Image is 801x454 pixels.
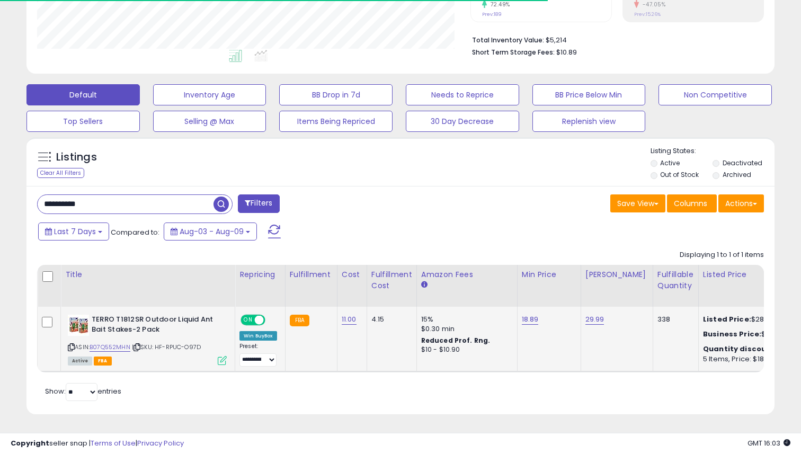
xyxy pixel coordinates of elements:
a: 18.89 [522,314,539,325]
span: $10.89 [556,47,577,57]
div: seller snap | | [11,439,184,449]
div: Repricing [239,269,281,280]
button: Replenish view [532,111,646,132]
span: Last 7 Days [54,226,96,237]
div: Fulfillment [290,269,333,280]
button: Items Being Repriced [279,111,393,132]
span: Show: entries [45,386,121,396]
div: Fulfillment Cost [371,269,412,291]
small: -47.05% [639,1,666,8]
div: $28.79 [703,315,791,324]
label: Archived [723,170,751,179]
div: Cost [342,269,362,280]
label: Deactivated [723,158,762,167]
b: Total Inventory Value: [472,35,544,44]
span: | SKU: HF-RPUC-O97D [132,343,201,351]
button: Default [26,84,140,105]
div: 4.15 [371,315,408,324]
div: Listed Price [703,269,795,280]
button: Selling @ Max [153,111,266,132]
div: ASIN: [68,315,227,364]
b: Short Term Storage Fees: [472,48,555,57]
button: Non Competitive [658,84,772,105]
div: Displaying 1 to 1 of 1 items [680,250,764,260]
a: 11.00 [342,314,357,325]
button: BB Drop in 7d [279,84,393,105]
button: Aug-03 - Aug-09 [164,222,257,241]
button: Filters [238,194,279,213]
button: Columns [667,194,717,212]
small: Prev: 189 [482,11,502,17]
div: Clear All Filters [37,168,84,178]
button: Actions [718,194,764,212]
div: 338 [657,315,690,324]
div: $0.30 min [421,324,509,334]
div: $10 - $10.90 [421,345,509,354]
button: Needs to Reprice [406,84,519,105]
span: Compared to: [111,227,159,237]
a: Terms of Use [91,438,136,448]
span: ON [242,316,255,325]
span: Columns [674,198,707,209]
a: Privacy Policy [137,438,184,448]
div: Title [65,269,230,280]
div: [PERSON_NAME] [585,269,648,280]
div: Amazon Fees [421,269,513,280]
label: Out of Stock [660,170,699,179]
b: Business Price: [703,329,761,339]
div: Min Price [522,269,576,280]
small: FBA [290,315,309,326]
span: All listings currently available for purchase on Amazon [68,357,92,366]
div: 5 Items, Price: $18.52 [703,354,791,364]
small: Prev: 15.26% [634,11,661,17]
button: Last 7 Days [38,222,109,241]
div: 15% [421,315,509,324]
span: OFF [264,316,281,325]
li: $5,214 [472,33,756,46]
label: Active [660,158,680,167]
b: Quantity discounts [703,344,779,354]
strong: Copyright [11,438,49,448]
button: BB Price Below Min [532,84,646,105]
button: Inventory Age [153,84,266,105]
button: Top Sellers [26,111,140,132]
p: Listing States: [651,146,775,156]
div: Win BuyBox [239,331,277,341]
span: 2025-08-17 16:03 GMT [747,438,790,448]
img: 51-pkKG5E-L._SL40_.jpg [68,315,89,336]
a: B07Q552MHN [90,343,130,352]
small: 72.49% [487,1,510,8]
b: Listed Price: [703,314,751,324]
div: Preset: [239,343,277,367]
div: $18.66 [703,330,791,339]
h5: Listings [56,150,97,165]
span: FBA [94,357,112,366]
button: Save View [610,194,665,212]
b: TERRO T1812SR Outdoor Liquid Ant Bait Stakes-2 Pack [92,315,220,337]
span: Aug-03 - Aug-09 [180,226,244,237]
b: Reduced Prof. Rng. [421,336,491,345]
div: Fulfillable Quantity [657,269,694,291]
div: : [703,344,791,354]
a: 29.99 [585,314,604,325]
small: Amazon Fees. [421,280,428,290]
button: 30 Day Decrease [406,111,519,132]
